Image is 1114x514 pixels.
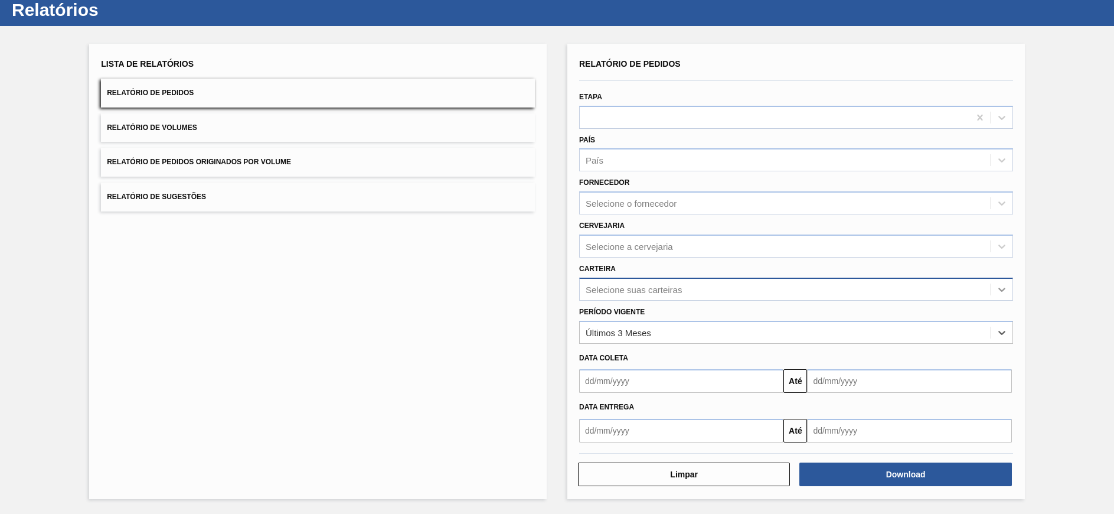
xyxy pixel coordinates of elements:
[579,265,616,273] label: Carteira
[107,193,206,201] span: Relatório de Sugestões
[579,222,625,230] label: Cervejaria
[101,113,535,142] button: Relatório de Volumes
[807,369,1011,393] input: dd/mm/yyyy
[579,136,595,144] label: País
[107,158,291,166] span: Relatório de Pedidos Originados por Volume
[107,123,197,132] span: Relatório de Volumes
[799,463,1011,486] button: Download
[586,155,603,165] div: País
[586,241,673,251] div: Selecione a cervejaria
[12,3,221,17] h1: Relatórios
[586,284,682,294] div: Selecione suas carteiras
[579,403,634,411] span: Data entrega
[579,419,783,443] input: dd/mm/yyyy
[101,79,535,108] button: Relatório de Pedidos
[579,354,628,362] span: Data coleta
[579,308,645,316] label: Período Vigente
[579,93,602,101] label: Etapa
[101,183,535,212] button: Relatório de Sugestões
[579,59,681,69] span: Relatório de Pedidos
[807,419,1011,443] input: dd/mm/yyyy
[579,369,783,393] input: dd/mm/yyyy
[579,178,629,187] label: Fornecedor
[586,199,677,209] div: Selecione o fornecedor
[783,369,807,393] button: Até
[783,419,807,443] button: Até
[101,148,535,177] button: Relatório de Pedidos Originados por Volume
[107,89,194,97] span: Relatório de Pedidos
[101,59,194,69] span: Lista de Relatórios
[586,327,651,337] div: Últimos 3 Meses
[578,463,790,486] button: Limpar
